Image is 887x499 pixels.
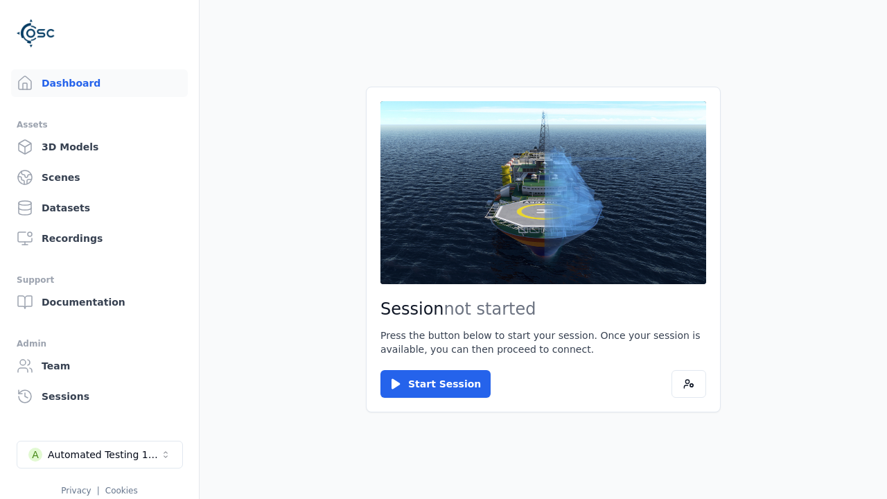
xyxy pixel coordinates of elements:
span: | [97,486,100,496]
a: Scenes [11,164,188,191]
a: Sessions [11,383,188,410]
a: Team [11,352,188,380]
a: Privacy [61,486,91,496]
span: not started [444,299,536,319]
div: Admin [17,335,182,352]
button: Select a workspace [17,441,183,469]
div: A [28,448,42,462]
h2: Session [380,298,706,320]
img: Logo [17,14,55,53]
a: Dashboard [11,69,188,97]
button: Start Session [380,370,491,398]
p: Press the button below to start your session. Once your session is available, you can then procee... [380,329,706,356]
div: Automated Testing 1 - Playwright [48,448,160,462]
a: 3D Models [11,133,188,161]
div: Support [17,272,182,288]
a: Recordings [11,225,188,252]
div: Assets [17,116,182,133]
a: Documentation [11,288,188,316]
a: Datasets [11,194,188,222]
a: Cookies [105,486,138,496]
